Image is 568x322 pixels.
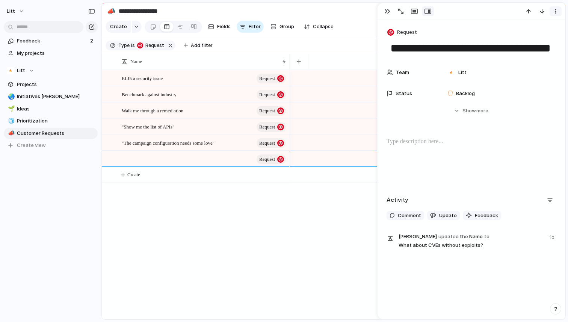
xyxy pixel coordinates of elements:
div: Close [132,3,145,17]
a: 🧊Prioritization [4,115,98,127]
span: Status [396,90,412,97]
button: Comment [387,211,424,221]
button: Request [386,27,419,38]
span: Show [462,107,476,115]
button: Request [257,106,286,116]
p: Active 6h ago [36,9,70,17]
button: Update [427,211,460,221]
button: Create [106,21,131,33]
button: Group [267,21,298,33]
a: Feedback2 [4,35,98,47]
div: 🧊 [8,117,13,125]
button: Home [118,3,132,17]
span: Projects [17,81,95,88]
span: Litt [17,67,25,74]
div: Omer says… [6,204,144,234]
button: 🌱 [7,105,14,113]
div: I believe it's not currently configurable in the UI to allow nesting under projects but I can ena... [6,6,123,45]
button: Request [257,154,286,164]
div: Christian says… [6,73,144,103]
span: Request [259,138,275,148]
span: Litt [7,8,15,15]
span: Prioritization [17,117,95,125]
span: Request [259,106,275,116]
a: [EMAIL_ADDRESS][DOMAIN_NAME] [33,209,138,222]
div: If you refresh, you should now be able to nest under Projects [12,78,117,92]
div: oh that would be nice[EMAIL_ADDRESS][DOMAIN_NAME] [27,204,144,228]
span: Request [259,73,275,84]
span: Benchmark against industry [122,90,177,98]
button: Request [257,138,286,148]
textarea: Message… [6,230,144,243]
button: Create view [4,140,98,151]
button: Gif picker [24,246,30,252]
button: go back [5,3,19,17]
span: [PERSON_NAME] [399,233,437,240]
button: Request [257,90,286,100]
span: Backlog [456,90,475,97]
div: you guys rock [101,149,138,157]
a: 📣Customer Requests [4,128,98,139]
span: Comment [398,212,421,219]
button: Send a message… [129,243,141,255]
div: 🌱 [8,104,13,113]
button: Feedback [463,211,501,221]
div: 🌏 [8,92,13,101]
div: Omer says… [6,51,144,73]
div: thank you for your help and speedy response [27,120,144,144]
h2: Activity [387,196,408,204]
span: Initiatives [PERSON_NAME] [17,93,95,100]
button: Litt [4,65,98,76]
span: Feedback [17,37,88,45]
button: Collapse [301,21,337,33]
div: no worries at all! let us know if you'd like to be added to a Slack connect channel for easier co... [12,171,117,194]
span: ELI5 a security issue [122,74,163,82]
span: Request [259,89,275,100]
button: Request [257,74,286,83]
button: Filter [237,21,264,33]
span: updated the [438,233,468,240]
span: "Show me the list of APIs" [122,122,174,131]
div: Omer says… [6,145,144,167]
button: Request [136,41,166,50]
a: 🌏Initiatives [PERSON_NAME] [4,91,98,102]
div: oh that would be nice [33,209,138,223]
button: is [130,41,136,50]
span: "The campaign configuration needs some love" [122,138,215,147]
h1: [DEMOGRAPHIC_DATA] [36,4,103,9]
div: If you refresh, you should now be able to nest under Projects [6,73,123,97]
div: Omer says… [6,103,144,120]
button: 🧊 [7,117,14,125]
div: Christian says… [6,167,144,204]
span: Ideas [17,105,95,113]
span: 1d [550,232,556,241]
div: thank you for your help and speedy response [33,124,138,139]
span: is [131,42,135,49]
button: Showmore [387,104,556,118]
div: 📣 [8,129,13,138]
button: Request [257,122,286,132]
span: My projects [17,50,95,57]
button: 📣 [7,130,14,137]
span: Litt [458,69,467,76]
div: 📣 [107,6,115,16]
span: Create [110,23,127,30]
span: Create view [17,142,46,149]
span: Update [439,212,457,219]
button: Add filter [179,40,217,51]
span: Group [279,23,294,30]
span: Feedback [475,212,498,219]
span: Fields [217,23,231,30]
div: works! [121,107,138,115]
button: Upload attachment [36,246,42,252]
div: you guys rock [95,145,144,161]
div: Thank you it would be great [64,55,138,63]
span: more [476,107,488,115]
button: Emoji picker [12,246,18,252]
span: Walk me through a remediation [122,106,183,115]
span: Team [396,69,409,76]
span: Customer Requests [17,130,95,137]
